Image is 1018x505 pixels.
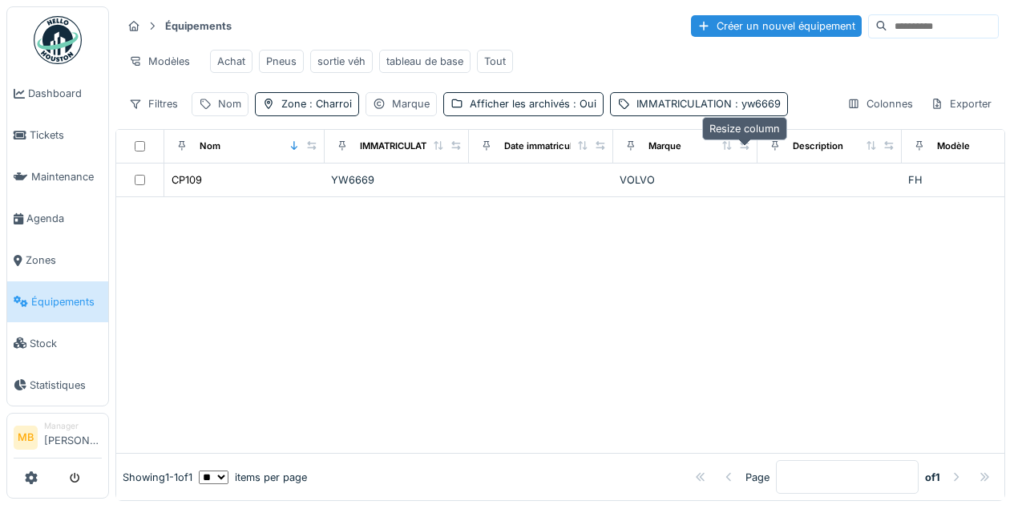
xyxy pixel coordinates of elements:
[7,115,108,156] a: Tickets
[31,169,102,184] span: Maintenance
[44,420,102,432] div: Manager
[840,92,920,115] div: Colonnes
[122,50,197,73] div: Modèles
[14,420,102,459] a: MB Manager[PERSON_NAME]
[331,172,463,188] div: YW6669
[200,139,220,153] div: Nom
[7,322,108,364] a: Stock
[34,16,82,64] img: Badge_color-CXgf-gQk.svg
[7,281,108,323] a: Équipements
[14,426,38,450] li: MB
[7,73,108,115] a: Dashboard
[30,127,102,143] span: Tickets
[7,198,108,240] a: Agenda
[392,96,430,111] div: Marque
[636,96,781,111] div: IMMATRICULATION
[691,15,862,37] div: Créer un nouvel équipement
[620,172,751,188] div: VOLVO
[570,98,596,110] span: : Oui
[745,470,770,485] div: Page
[218,96,241,111] div: Nom
[30,378,102,393] span: Statistiques
[386,54,463,69] div: tableau de base
[360,139,443,153] div: IMMATRICULATION
[7,156,108,198] a: Maintenance
[925,470,940,485] strong: of 1
[172,172,202,188] div: CP109
[702,117,787,140] div: Resize column
[266,54,297,69] div: Pneus
[7,240,108,281] a: Zones
[122,92,185,115] div: Filtres
[7,364,108,406] a: Statistiques
[317,54,366,69] div: sortie véh
[28,86,102,101] span: Dashboard
[199,470,307,485] div: items per page
[281,96,352,111] div: Zone
[504,139,621,153] div: Date immatriculation (1ere)
[159,18,238,34] strong: Équipements
[484,54,506,69] div: Tout
[937,139,970,153] div: Modèle
[793,139,843,153] div: Description
[26,211,102,226] span: Agenda
[30,336,102,351] span: Stock
[123,470,192,485] div: Showing 1 - 1 of 1
[306,98,352,110] span: : Charroi
[217,54,245,69] div: Achat
[470,96,596,111] div: Afficher les archivés
[648,139,681,153] div: Marque
[732,98,781,110] span: : yw6669
[31,294,102,309] span: Équipements
[26,252,102,268] span: Zones
[44,420,102,454] li: [PERSON_NAME]
[923,92,999,115] div: Exporter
